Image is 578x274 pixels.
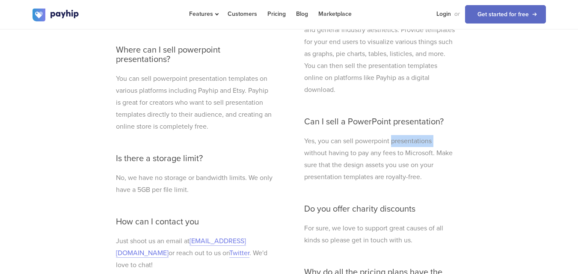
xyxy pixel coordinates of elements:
a: Get started for free [465,5,546,24]
p: Yes, you can sell powerpoint presentations without having to pay any fees to Microsoft. Make sure... [304,135,455,183]
h3: Is there a storage limit? [116,154,274,163]
h3: Can I sell a PowerPoint presentation? [304,117,455,127]
a: [EMAIL_ADDRESS][DOMAIN_NAME] [116,237,246,258]
h3: Do you offer charity discounts [304,204,455,214]
span: Features [189,10,217,18]
p: Just shoot us an email at or reach out to us on . We'd love to chat! [116,235,274,271]
p: For sure, we love to support great causes of all kinds so please get in touch with us. [304,222,455,246]
h3: How can I contact you [116,217,274,227]
p: No, we have no storage or bandwidth limits. We only have a 5GB per file limit. [116,172,274,196]
img: logo.svg [33,9,80,21]
a: Twitter [229,249,249,258]
p: You can sell powerpoint presentation templates on various platforms including Payhip and Etsy. Pa... [116,73,274,133]
h3: Where can I sell powerpoint presentations? [116,45,274,64]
